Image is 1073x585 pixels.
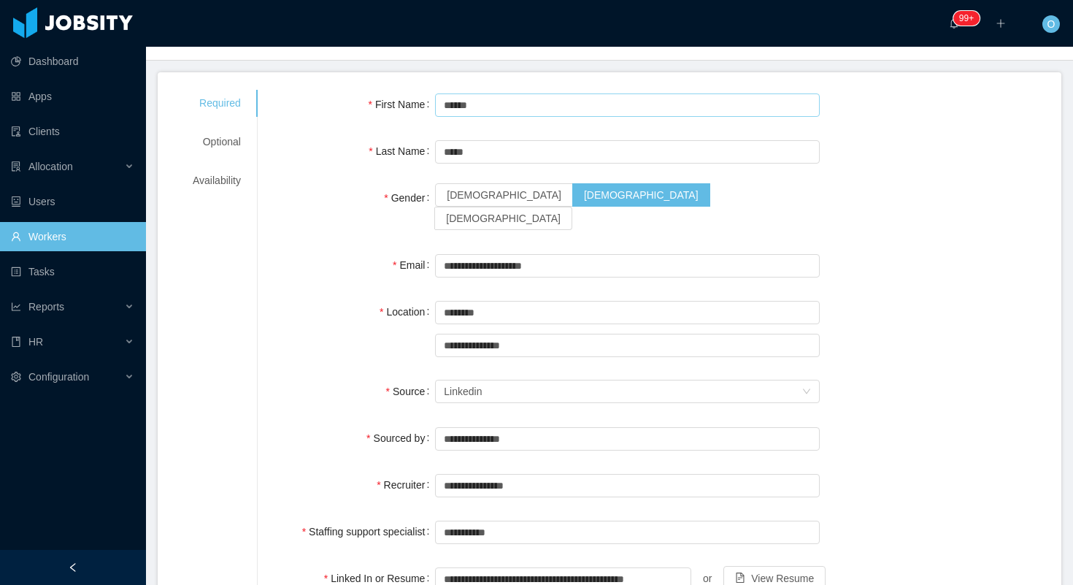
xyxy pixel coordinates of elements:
[11,161,21,172] i: icon: solution
[953,11,980,26] sup: 1647
[380,306,435,318] label: Location
[393,259,435,271] label: Email
[369,145,435,157] label: Last Name
[11,82,134,111] a: icon: appstoreApps
[377,479,435,491] label: Recruiter
[302,526,436,538] label: Staffing support specialist
[996,18,1006,28] i: icon: plus
[11,337,21,347] i: icon: book
[1047,15,1055,33] span: O
[11,222,134,251] a: icon: userWorkers
[28,161,73,172] span: Allocation
[175,90,258,117] div: Required
[175,129,258,156] div: Optional
[444,381,482,402] div: Linkedin
[435,254,820,278] input: Email
[435,93,820,117] input: First Name
[435,140,820,164] input: Last Name
[447,189,561,201] span: [DEMOGRAPHIC_DATA]
[11,372,21,382] i: icon: setting
[11,257,134,286] a: icon: profileTasks
[11,117,134,146] a: icon: auditClients
[386,386,436,397] label: Source
[584,189,699,201] span: [DEMOGRAPHIC_DATA]
[366,432,435,444] label: Sourced by
[368,99,435,110] label: First Name
[949,18,959,28] i: icon: bell
[28,336,43,348] span: HR
[11,302,21,312] i: icon: line-chart
[384,192,435,204] label: Gender
[28,371,89,383] span: Configuration
[28,301,64,313] span: Reports
[11,47,134,76] a: icon: pie-chartDashboard
[324,573,436,584] label: Linked In or Resume
[175,167,258,194] div: Availability
[11,187,134,216] a: icon: robotUsers
[446,213,561,224] span: [DEMOGRAPHIC_DATA]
